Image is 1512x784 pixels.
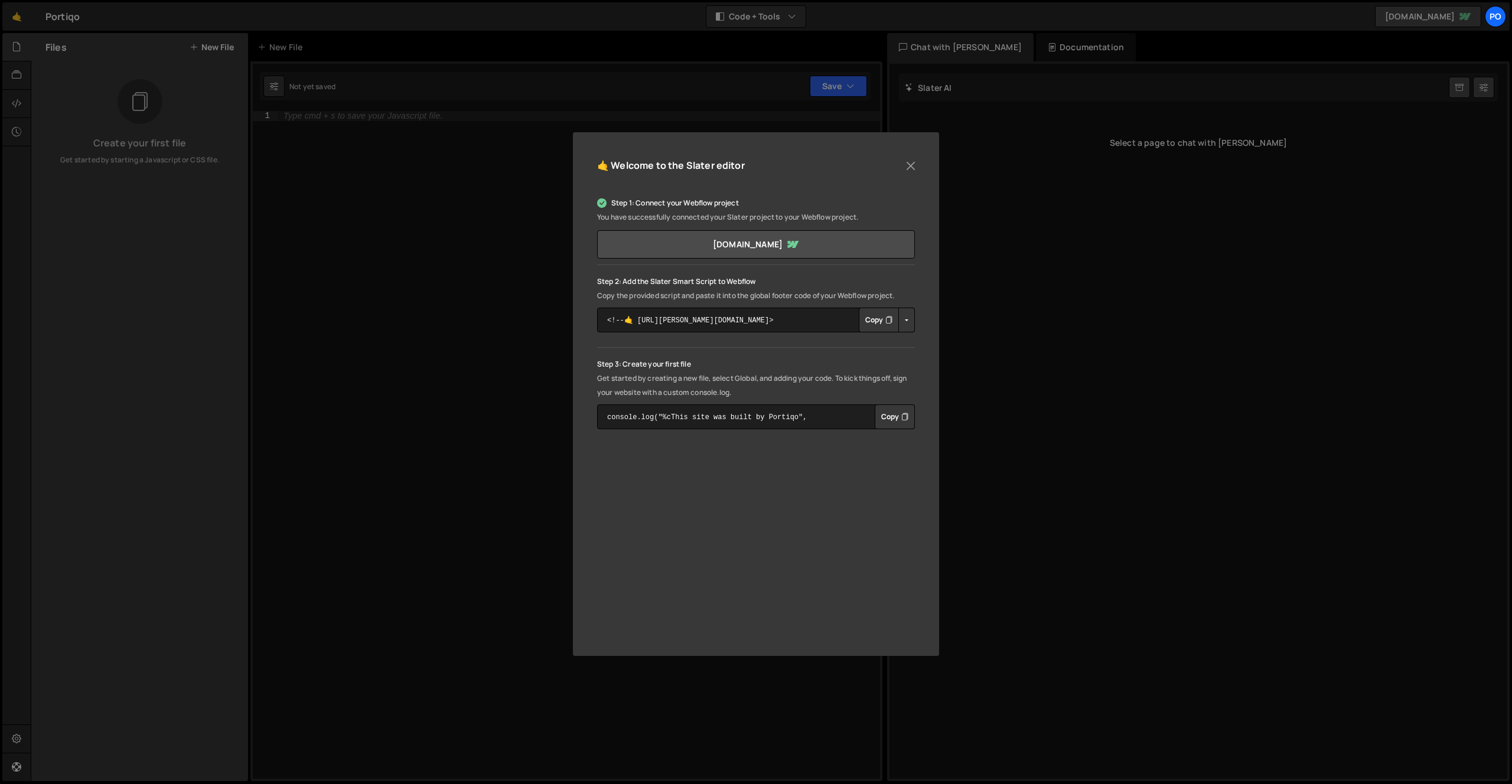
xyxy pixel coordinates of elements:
a: [DOMAIN_NAME] [597,230,915,259]
a: Po [1485,6,1506,27]
h5: 🤙 Welcome to the Slater editor [597,156,745,175]
p: Copy the provided script and paste it into the global footer code of your Webflow project. [597,289,915,303]
p: You have successfully connected your Slater project to your Webflow project. [597,210,915,224]
div: Button group with nested dropdown [859,308,915,332]
textarea: console.log("%cThis site was built by Portiqo", "background:blue;color:#fff;padding: 8px;"); [597,404,915,429]
button: Close [902,157,920,175]
p: Step 2: Add the Slater Smart Script to Webflow [597,275,915,289]
p: Step 1: Connect your Webflow project [597,196,915,210]
p: Get started by creating a new file, select Global, and adding your code. To kick things off, sign... [597,371,915,400]
div: Button group with nested dropdown [875,404,915,429]
button: Copy [859,308,899,332]
button: Copy [875,404,915,429]
p: Step 3: Create your first file [597,357,915,371]
iframe: YouTube video player [597,456,915,635]
textarea: <!--🤙 [URL][PERSON_NAME][DOMAIN_NAME]> <script>document.addEventListener("DOMContentLoaded", func... [597,308,915,332]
